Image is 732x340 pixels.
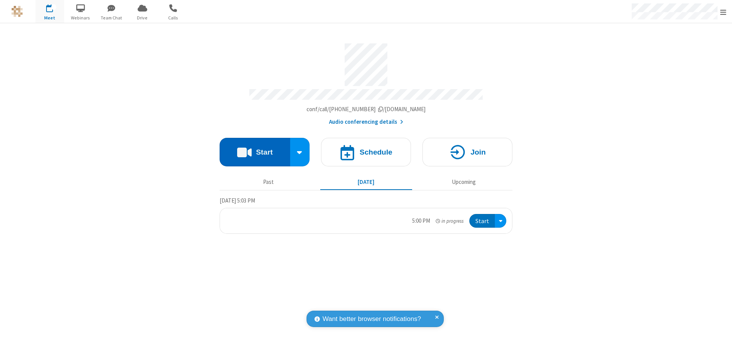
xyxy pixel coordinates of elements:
[422,138,512,166] button: Join
[329,118,403,126] button: Audio conferencing details
[35,14,64,21] span: Meet
[713,320,726,335] iframe: Chat
[469,214,495,228] button: Start
[51,4,56,10] div: 1
[321,138,411,166] button: Schedule
[128,14,157,21] span: Drive
[66,14,95,21] span: Webinars
[320,175,412,189] button: [DATE]
[97,14,126,21] span: Team Chat
[307,105,426,113] span: Copy my meeting room link
[436,217,464,225] em: in progress
[220,197,255,204] span: [DATE] 5:03 PM
[220,196,512,234] section: Today's Meetings
[323,314,421,324] span: Want better browser notifications?
[223,175,315,189] button: Past
[220,38,512,126] section: Account details
[418,175,510,189] button: Upcoming
[159,14,188,21] span: Calls
[256,148,273,156] h4: Start
[412,217,430,225] div: 5:00 PM
[470,148,486,156] h4: Join
[290,138,310,166] div: Start conference options
[11,6,23,17] img: QA Selenium DO NOT DELETE OR CHANGE
[220,138,290,166] button: Start
[307,105,426,114] button: Copy my meeting room linkCopy my meeting room link
[495,214,506,228] div: Open menu
[360,148,392,156] h4: Schedule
